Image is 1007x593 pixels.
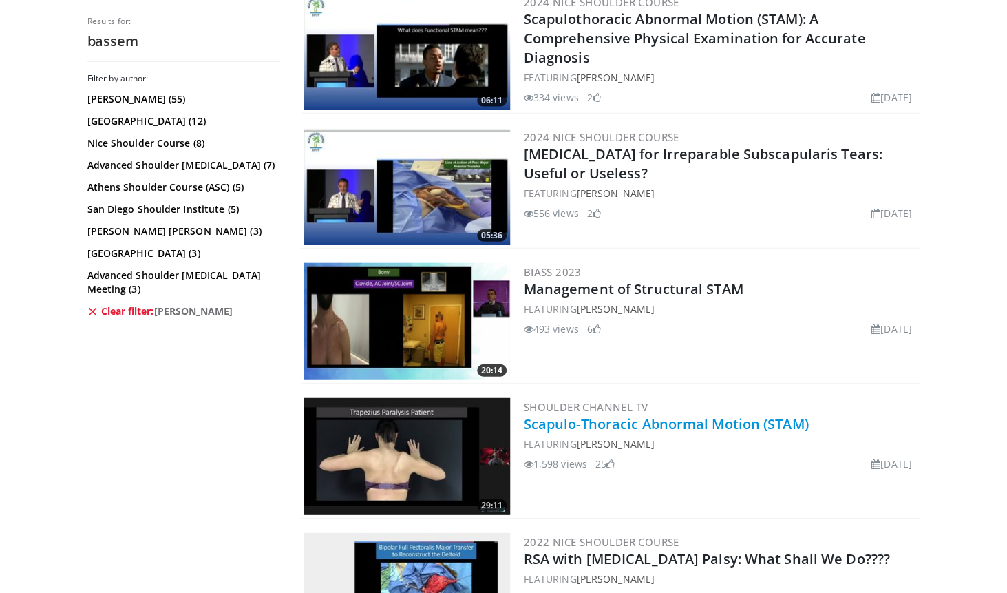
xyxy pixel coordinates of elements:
a: Advanced Shoulder [MEDICAL_DATA] (7) [87,158,277,172]
h3: Filter by author: [87,73,280,84]
li: 2 [587,206,601,220]
li: 6 [587,322,601,336]
a: Management of Structural STAM [524,280,743,298]
a: San Diego Shoulder Institute (5) [87,202,277,216]
li: 2 [587,90,601,105]
a: [GEOGRAPHIC_DATA] (3) [87,247,277,260]
a: [PERSON_NAME] [576,71,654,84]
span: 05:36 [477,229,507,242]
div: FEATURING [524,572,918,586]
a: 2022 Nice Shoulder Course [524,535,679,549]
li: [DATE] [871,457,912,471]
div: FEATURING [524,70,918,85]
a: 29:11 [304,398,510,515]
span: 29:11 [477,499,507,512]
li: 1,598 views [524,457,587,471]
li: 556 views [524,206,579,220]
a: 05:36 [304,128,510,245]
a: Nice Shoulder Course (8) [87,136,277,150]
p: Results for: [87,16,280,27]
a: [PERSON_NAME] [576,572,654,585]
a: [PERSON_NAME] (55) [87,92,277,106]
a: [PERSON_NAME] [576,437,654,450]
a: Athens Shoulder Course (ASC) (5) [87,180,277,194]
img: db766833-0702-4360-8401-76c39e0309e1.300x170_q85_crop-smart_upscale.jpg [304,263,510,380]
a: [PERSON_NAME] [576,187,654,200]
a: Clear filter:[PERSON_NAME] [87,304,277,318]
a: 2024 Nice Shoulder Course [524,130,679,144]
li: 334 views [524,90,579,105]
div: FEATURING [524,186,918,200]
li: 493 views [524,322,579,336]
a: [PERSON_NAME] [576,302,654,315]
div: FEATURING [524,437,918,451]
img: aac9826b-bf91-469e-9687-7fbb94e05e2b.300x170_q85_crop-smart_upscale.jpg [304,128,510,245]
a: Shoulder Channel TV [524,400,648,414]
span: 20:14 [477,364,507,377]
a: Advanced Shoulder [MEDICAL_DATA] Meeting (3) [87,269,277,296]
a: Scapulothoracic Abnormal Motion (STAM): A Comprehensive Physical Examination for Accurate Diagnosis [524,10,866,67]
a: [PERSON_NAME] [PERSON_NAME] (3) [87,225,277,238]
img: f8e43b1b-90ba-428b-b1eb-d5039953e872.300x170_q85_crop-smart_upscale.jpg [304,398,510,515]
a: [GEOGRAPHIC_DATA] (12) [87,114,277,128]
span: [PERSON_NAME] [154,304,233,318]
li: [DATE] [871,206,912,220]
li: [DATE] [871,322,912,336]
h2: bassem [87,32,280,50]
span: 06:11 [477,94,507,107]
div: FEATURING [524,302,918,316]
a: 20:14 [304,263,510,380]
a: Scapulo-Thoracic Abnormal Motion (STAM) [524,415,809,433]
li: [DATE] [871,90,912,105]
li: 25 [595,457,615,471]
a: BIASS 2023 [524,265,582,279]
a: RSA with [MEDICAL_DATA] Palsy: What Shall We Do???? [524,550,890,568]
a: [MEDICAL_DATA] for Irreparable Subscapularis Tears: Useful or Useless? [524,145,882,183]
